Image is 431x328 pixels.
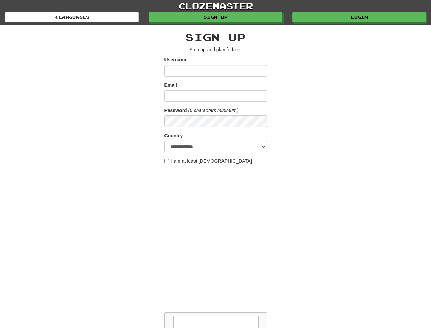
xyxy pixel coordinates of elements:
label: Password [164,107,187,114]
a: Languages [5,12,139,22]
p: Sign up and play for ! [164,46,267,53]
u: free [232,47,240,52]
input: I am at least [DEMOGRAPHIC_DATA] [164,159,169,163]
em: (6 characters minimum) [188,108,239,113]
label: Username [164,56,188,63]
h2: Sign up [164,31,267,43]
a: Login [292,12,426,22]
label: Email [164,82,177,88]
label: Country [164,132,183,139]
a: Sign up [149,12,282,22]
label: I am at least [DEMOGRAPHIC_DATA] [164,158,252,164]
